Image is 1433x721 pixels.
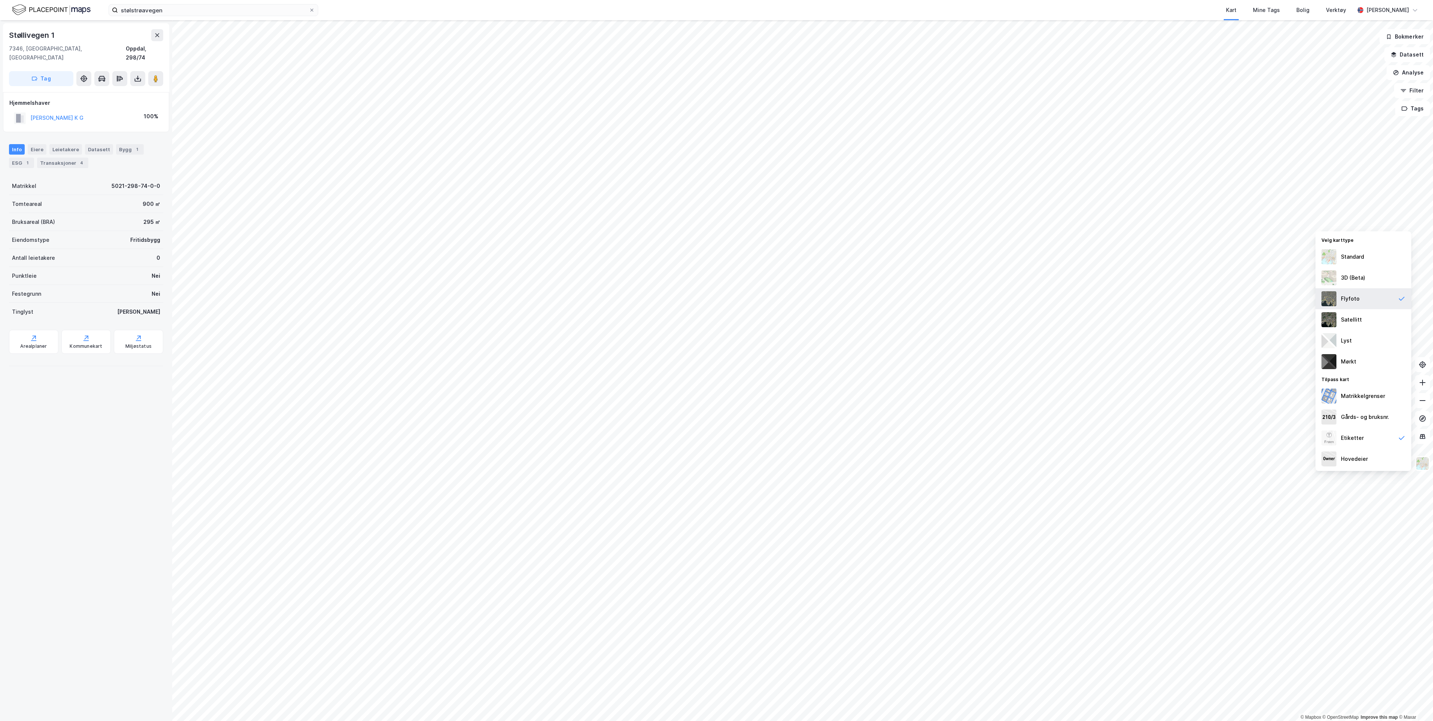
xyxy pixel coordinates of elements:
img: Z [1321,291,1336,306]
div: Tilpass kart [1315,372,1411,386]
img: 9k= [1321,312,1336,327]
div: Fritidsbygg [130,235,160,244]
div: Nei [152,271,160,280]
img: Z [1321,431,1336,445]
div: Matrikkel [12,182,36,191]
div: Mine Tags [1253,6,1280,15]
div: Punktleie [12,271,37,280]
button: Tag [9,71,73,86]
div: Verktøy [1326,6,1346,15]
div: Leietakere [49,144,82,155]
div: Etiketter [1341,433,1364,442]
input: Søk på adresse, matrikkel, gårdeiere, leietakere eller personer [118,4,309,16]
div: Info [9,144,25,155]
div: Mørkt [1341,357,1356,366]
div: Standard [1341,252,1364,261]
div: Antall leietakere [12,253,55,262]
div: Datasett [85,144,113,155]
div: 100% [144,112,158,121]
div: Hjemmelshaver [9,98,163,107]
div: Lyst [1341,336,1352,345]
div: Arealplaner [20,343,47,349]
button: Filter [1394,83,1430,98]
div: Bygg [116,144,144,155]
div: 900 ㎡ [143,200,160,209]
a: OpenStreetMap [1323,715,1359,720]
div: Tomteareal [12,200,42,209]
a: Mapbox [1300,715,1321,720]
div: Oppdal, 298/74 [126,44,163,62]
button: Datasett [1384,47,1430,62]
div: [PERSON_NAME] [117,307,160,316]
img: logo.f888ab2527a4732fd821a326f86c7f29.svg [12,3,91,16]
div: Miljøstatus [125,343,152,349]
div: Hovedeier [1341,454,1368,463]
div: Flyfoto [1341,294,1360,303]
div: Støllivegen 1 [9,29,56,41]
img: majorOwner.b5e170eddb5c04bfeeff.jpeg [1321,451,1336,466]
div: Eiere [28,144,46,155]
div: 1 [24,159,31,167]
div: Tinglyst [12,307,33,316]
div: ESG [9,158,34,168]
div: 7346, [GEOGRAPHIC_DATA], [GEOGRAPHIC_DATA] [9,44,126,62]
div: 0 [156,253,160,262]
img: Z [1321,249,1336,264]
div: Bruksareal (BRA) [12,217,55,226]
img: cadastreKeys.547ab17ec502f5a4ef2b.jpeg [1321,410,1336,425]
div: Matrikkelgrenser [1341,392,1385,401]
img: Z [1415,456,1430,471]
img: luj3wr1y2y3+OchiMxRmMxRlscgabnMEmZ7DJGWxyBpucwSZnsMkZbHIGm5zBJmewyRlscgabnMEmZ7DJGWxyBpucwSZnsMkZ... [1321,333,1336,348]
div: Gårds- og bruksnr. [1341,413,1389,422]
div: 3D (Beta) [1341,273,1365,282]
div: Satellitt [1341,315,1362,324]
img: cadastreBorders.cfe08de4b5ddd52a10de.jpeg [1321,389,1336,404]
div: 4 [78,159,85,167]
div: Velg karttype [1315,233,1411,246]
div: 5021-298-74-0-0 [112,182,160,191]
button: Bokmerker [1379,29,1430,44]
a: Improve this map [1361,715,1398,720]
iframe: Chat Widget [1396,685,1433,721]
div: 295 ㎡ [143,217,160,226]
img: nCdM7BzjoCAAAAAElFTkSuQmCC [1321,354,1336,369]
div: Kommunekart [70,343,102,349]
div: Transaksjoner [37,158,88,168]
div: Nei [152,289,160,298]
button: Tags [1395,101,1430,116]
div: [PERSON_NAME] [1366,6,1409,15]
div: Kart [1226,6,1236,15]
button: Analyse [1387,65,1430,80]
div: Bolig [1296,6,1309,15]
div: 1 [133,146,141,153]
div: Festegrunn [12,289,41,298]
div: Eiendomstype [12,235,49,244]
img: Z [1321,270,1336,285]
